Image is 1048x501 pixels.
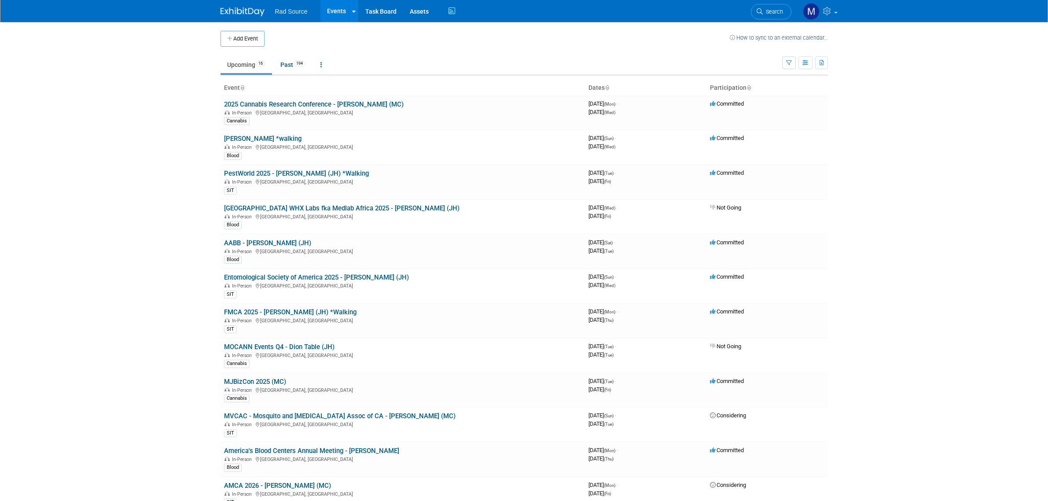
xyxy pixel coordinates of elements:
span: [DATE] [588,343,616,350]
span: (Wed) [604,144,615,149]
span: - [614,239,615,246]
span: Considering [710,482,746,488]
span: [DATE] [588,239,615,246]
span: [DATE] [588,420,614,427]
span: - [615,273,616,280]
span: (Sun) [604,413,614,418]
div: [GEOGRAPHIC_DATA], [GEOGRAPHIC_DATA] [224,109,581,116]
a: Search [751,4,791,19]
img: In-Person Event [224,144,230,149]
img: In-Person Event [224,353,230,357]
span: [DATE] [588,143,615,150]
span: (Mon) [604,309,615,314]
span: [DATE] [588,447,618,453]
div: [GEOGRAPHIC_DATA], [GEOGRAPHIC_DATA] [224,247,581,254]
span: [DATE] [588,455,614,462]
span: Committed [710,308,744,315]
span: [DATE] [588,135,616,141]
span: In-Person [232,457,254,462]
span: Committed [710,100,744,107]
span: In-Person [232,491,254,497]
span: In-Person [232,179,254,185]
div: Blood [224,256,242,264]
img: In-Person Event [224,283,230,287]
span: [DATE] [588,490,611,497]
img: In-Person Event [224,422,230,426]
span: - [615,135,616,141]
div: [GEOGRAPHIC_DATA], [GEOGRAPHIC_DATA] [224,213,581,220]
a: Past194 [274,56,312,73]
span: 16 [256,60,265,67]
span: In-Person [232,110,254,116]
span: - [617,100,618,107]
span: [DATE] [588,109,615,115]
span: 194 [294,60,305,67]
a: MJBizCon 2025 (MC) [224,378,286,386]
span: [DATE] [588,378,616,384]
div: Blood [224,152,242,160]
th: Participation [706,81,828,96]
span: - [617,204,618,211]
span: [DATE] [588,351,614,358]
img: ExhibitDay [221,7,265,16]
a: America's Blood Centers Annual Meeting - [PERSON_NAME] [224,447,399,455]
span: [DATE] [588,247,614,254]
div: [GEOGRAPHIC_DATA], [GEOGRAPHIC_DATA] [224,178,581,185]
div: [GEOGRAPHIC_DATA], [GEOGRAPHIC_DATA] [224,143,581,150]
span: (Sun) [604,275,614,280]
span: [DATE] [588,213,611,219]
span: [DATE] [588,100,618,107]
div: [GEOGRAPHIC_DATA], [GEOGRAPHIC_DATA] [224,420,581,427]
span: (Sat) [604,240,613,245]
a: MVCAC - Mosquito and [MEDICAL_DATA] Assoc of CA - [PERSON_NAME] (MC) [224,412,456,420]
span: Considering [710,412,746,419]
span: (Wed) [604,110,615,115]
img: In-Person Event [224,214,230,218]
span: (Thu) [604,457,614,461]
a: Sort by Participation Type [746,84,751,91]
img: In-Person Event [224,249,230,253]
span: (Fri) [604,491,611,496]
span: In-Person [232,214,254,220]
span: In-Person [232,387,254,393]
a: [PERSON_NAME] *walking [224,135,302,143]
a: Sort by Event Name [240,84,244,91]
span: - [617,482,618,488]
span: (Wed) [604,206,615,210]
span: Committed [710,169,744,176]
span: (Tue) [604,353,614,357]
a: AABB - [PERSON_NAME] (JH) [224,239,311,247]
span: In-Person [232,144,254,150]
span: (Mon) [604,483,615,488]
span: Committed [710,273,744,280]
div: Blood [224,464,242,472]
span: In-Person [232,249,254,254]
span: In-Person [232,318,254,324]
span: [DATE] [588,282,615,288]
img: In-Person Event [224,491,230,496]
span: - [615,378,616,384]
span: Committed [710,378,744,384]
span: (Tue) [604,171,614,176]
div: [GEOGRAPHIC_DATA], [GEOGRAPHIC_DATA] [224,282,581,289]
div: [GEOGRAPHIC_DATA], [GEOGRAPHIC_DATA] [224,490,581,497]
span: [DATE] [588,317,614,323]
span: (Fri) [604,214,611,219]
button: Add Event [221,31,265,47]
a: [GEOGRAPHIC_DATA] WHX Labs fka Medlab Africa 2025 - [PERSON_NAME] (JH) [224,204,460,212]
span: In-Person [232,283,254,289]
div: [GEOGRAPHIC_DATA], [GEOGRAPHIC_DATA] [224,351,581,358]
span: (Mon) [604,448,615,453]
span: - [617,447,618,453]
a: Upcoming16 [221,56,272,73]
span: Not Going [710,204,741,211]
a: 2025 Cannabis Research Conference - [PERSON_NAME] (MC) [224,100,404,108]
th: Dates [585,81,706,96]
div: SIT [224,429,237,437]
div: [GEOGRAPHIC_DATA], [GEOGRAPHIC_DATA] [224,455,581,462]
a: MOCANN Events Q4 - Dion Table (JH) [224,343,335,351]
span: (Wed) [604,283,615,288]
span: (Fri) [604,387,611,392]
span: [DATE] [588,308,618,315]
span: (Fri) [604,179,611,184]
